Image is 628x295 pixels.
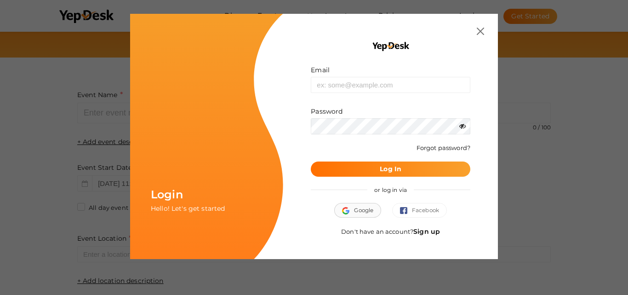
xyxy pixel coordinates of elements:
label: Password [311,107,343,116]
span: Google [342,206,373,215]
button: Google [334,203,381,218]
img: YEP_black_cropped.png [371,41,410,52]
span: or log in via [367,179,414,200]
button: Facebook [392,203,447,218]
a: Sign up [413,227,440,236]
span: Don't have an account? [341,228,440,235]
button: Log In [311,162,470,177]
a: Forgot password? [417,144,470,151]
img: facebook.svg [400,207,412,214]
b: Log In [380,165,401,173]
img: close.svg [477,28,484,35]
span: Hello! Let's get started [151,204,225,213]
img: google.svg [342,207,354,214]
span: Facebook [400,206,439,215]
label: Email [311,65,330,75]
input: ex: some@example.com [311,77,470,93]
span: Login [151,188,183,201]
